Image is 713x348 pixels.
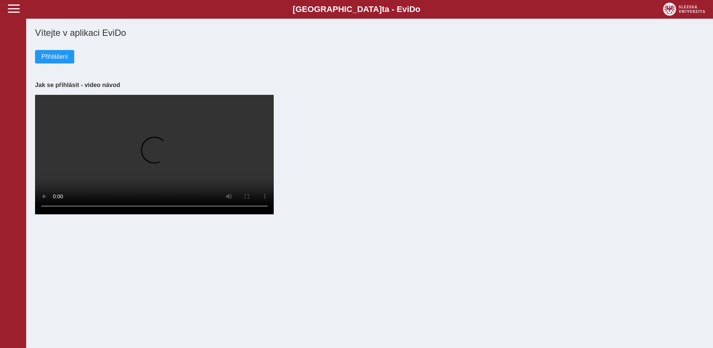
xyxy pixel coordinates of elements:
video: Your browser does not support the video tag. [35,95,274,214]
span: o [415,4,421,14]
b: [GEOGRAPHIC_DATA] a - Evi [22,4,691,14]
h1: Vítejte v aplikaci EviDo [35,28,704,38]
h3: Jak se přihlásit - video návod [35,81,704,88]
span: D [409,4,415,14]
span: Přihlášení [41,53,68,60]
span: t [382,4,384,14]
button: Přihlášení [35,50,74,63]
img: logo_web_su.png [663,3,705,16]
